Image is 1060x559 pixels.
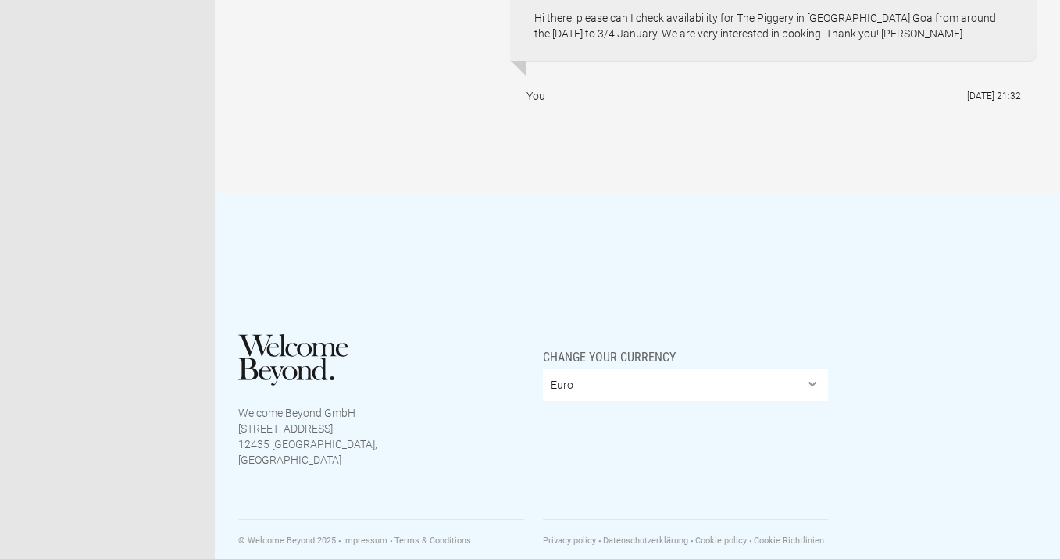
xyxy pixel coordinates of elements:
flynt-date-display: [DATE] 21:32 [967,91,1021,101]
a: Impressum [338,536,387,546]
a: Privacy policy [543,536,596,546]
img: Welcome Beyond [238,334,348,386]
span: © Welcome Beyond 2025 [238,536,336,546]
a: Terms & Conditions [390,536,471,546]
a: Datenschutzerklärung [598,536,688,546]
div: You [526,88,545,104]
span: Change your currency [543,334,676,365]
a: Cookie policy [691,536,747,546]
select: Change your currency [543,369,829,401]
p: Welcome Beyond GmbH [STREET_ADDRESS] 12435 [GEOGRAPHIC_DATA], [GEOGRAPHIC_DATA] [238,405,377,468]
a: Cookie Richtlinien [749,536,824,546]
